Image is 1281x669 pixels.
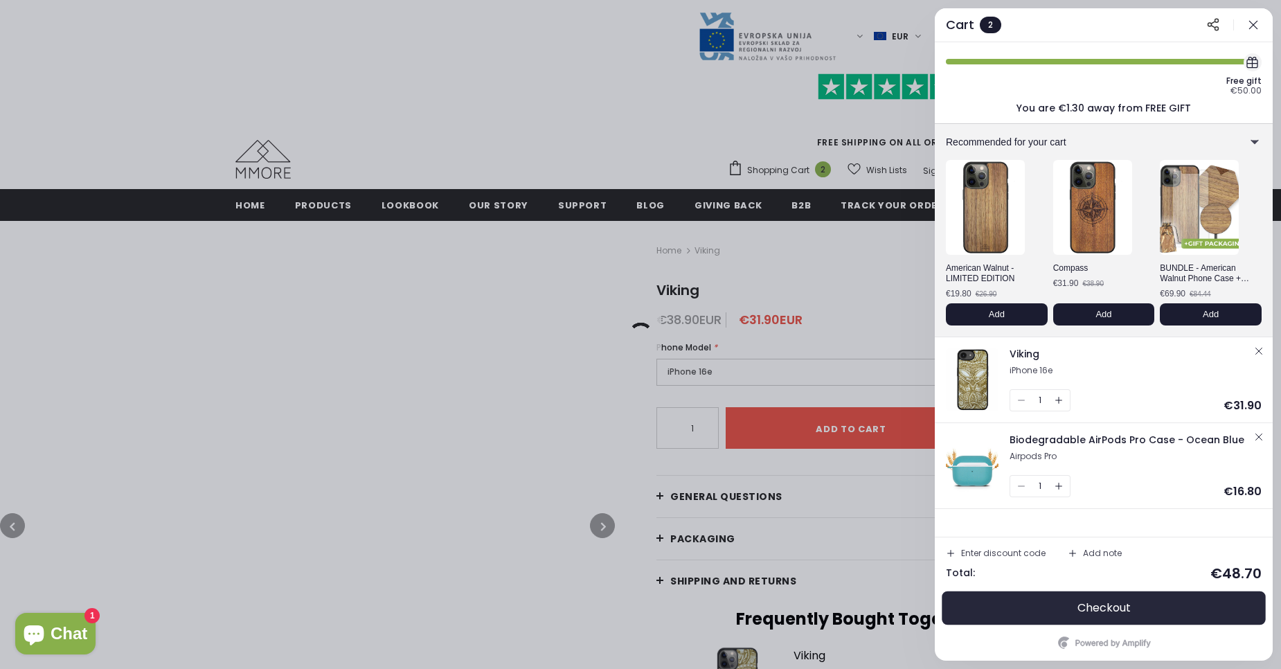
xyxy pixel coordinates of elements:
[946,289,971,298] div: €19.80
[1160,263,1249,314] span: BUNDLE - American Walnut Phone Case + Screen Protector + Wireless Charger + Coasters
[946,262,1048,285] div: American Walnut - LIMITED EDITION
[1160,303,1262,325] button: Add
[1160,262,1262,285] div: BUNDLE - American Walnut Phone Case + Screen Protector + Wireless Charger + Coasters
[946,591,1262,625] button: Checkout
[1010,433,1251,447] div: Biodegradable AirPods Pro Case - Ocean Blue
[1016,103,1191,113] div: You are €1.30 away from FREE GIFT
[980,17,1001,33] div: 2
[1077,601,1131,615] span: Checkout
[1190,291,1211,298] div: €84.44
[946,567,975,580] div: Total:
[11,613,100,658] inbox-online-store-chat: Shopify online store chat
[1010,452,1251,461] div: Airpods Pro
[946,263,1014,283] span: American Walnut - LIMITED EDITION
[1053,279,1079,287] div: €31.90
[1224,400,1262,411] div: €31.90
[1053,303,1155,325] button: Add
[1010,366,1251,375] div: iPhone 16e
[1160,289,1185,298] div: €69.90
[1053,262,1155,275] div: Compass
[976,291,997,298] div: €26.90
[1062,543,1127,564] button: Add note
[946,19,974,31] div: Cart
[940,543,1051,564] button: Enter discount code
[1095,309,1111,320] span: Add
[1210,567,1262,580] div: €48.70
[1039,476,1041,497] div: 1
[1082,280,1104,287] div: €38.90
[1226,77,1262,85] div: Free gift
[946,303,1048,325] button: Add
[1053,263,1089,273] span: Compass
[1010,347,1251,362] div: Viking
[961,549,1046,557] div: Enter discount code
[1010,347,1039,361] span: Viking
[989,309,1005,320] span: Add
[1010,433,1244,447] span: Biodegradable AirPods Pro Case - Ocean Blue
[1230,87,1262,95] div: €50.00
[1083,549,1122,557] div: Add note
[1224,486,1262,497] div: €16.80
[1039,390,1041,411] div: 1
[1203,309,1219,320] span: Add
[935,124,1273,160] div: Recommended for your cart
[946,137,1201,147] div: Recommended for your cart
